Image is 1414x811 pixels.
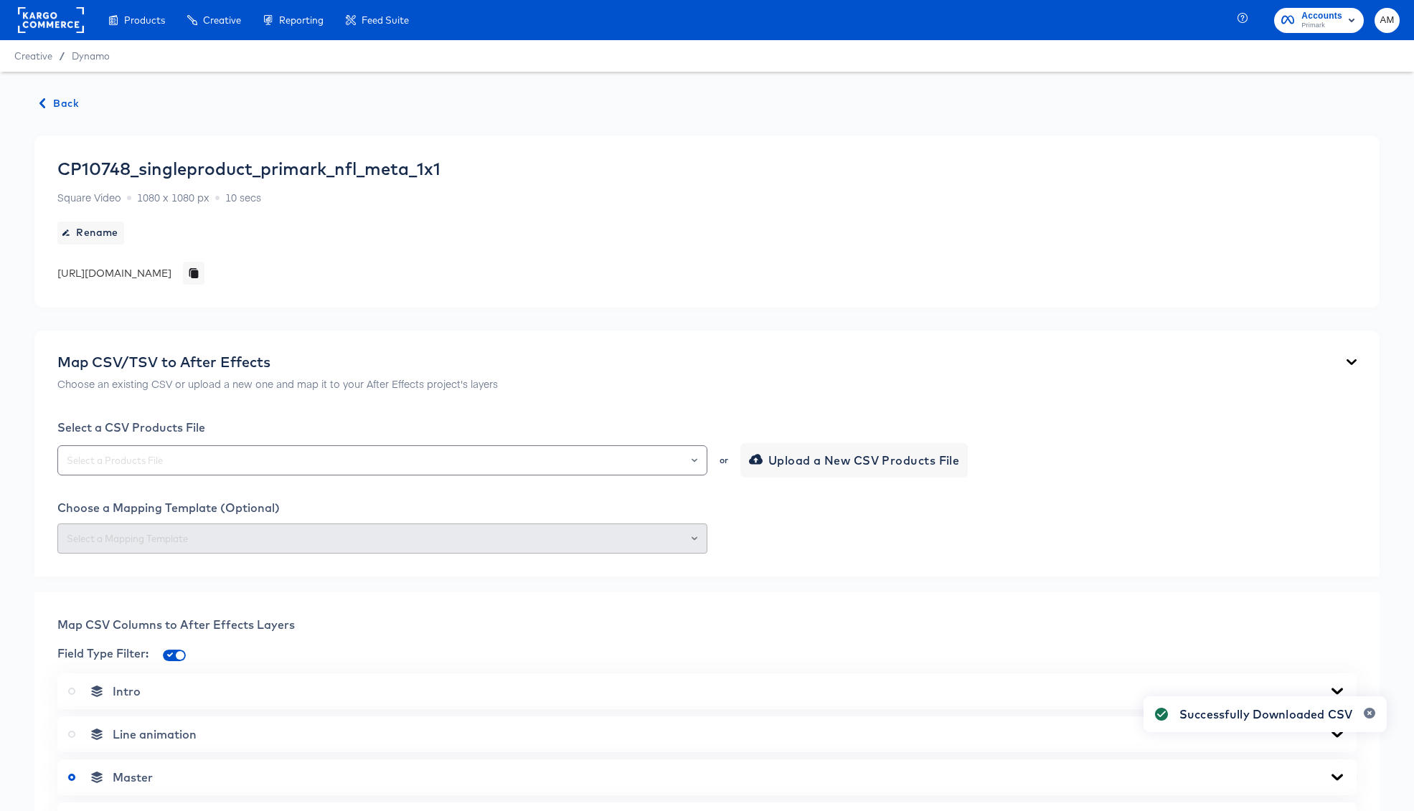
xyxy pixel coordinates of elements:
span: Primark [1301,20,1342,32]
button: Upload a New CSV Products File [740,443,968,478]
input: Select a Mapping Template [64,531,701,547]
div: or [718,456,730,465]
span: Field Type Filter: [57,646,149,660]
span: Intro [113,684,141,698]
div: [URL][DOMAIN_NAME] [57,266,171,280]
span: Creative [14,50,52,62]
button: Back [34,95,85,113]
span: Square Video [57,190,121,204]
span: Products [124,14,165,26]
p: Choose an existing CSV or upload a new one and map it to your After Effects project's layers [57,376,498,391]
div: Select a CSV Products File [57,420,1357,435]
span: Line animation [113,727,197,741]
button: Open [692,450,697,470]
button: Rename [57,222,124,245]
span: Rename [63,224,118,242]
span: Master [113,770,153,784]
span: Back [40,95,79,113]
div: Successfully Downloaded CSV [1179,706,1352,723]
span: Creative [203,14,241,26]
span: Reporting [279,14,324,26]
button: AccountsPrimark [1274,8,1364,33]
span: 10 secs [225,190,261,204]
span: Accounts [1301,9,1342,24]
div: Choose a Mapping Template (Optional) [57,501,1357,515]
button: AM [1375,8,1400,33]
span: Upload a New CSV Products File [752,450,960,470]
span: / [52,50,72,62]
span: AM [1380,12,1394,29]
span: 1080 x 1080 px [137,190,209,204]
a: Dynamo [72,50,110,62]
input: Select a Products File [64,452,701,469]
div: CP10748_singleproduct_primark_nfl_meta_1x1 [57,158,440,179]
span: Map CSV Columns to After Effects Layers [57,617,295,632]
span: Feed Suite [362,14,409,26]
div: Map CSV/TSV to After Effects [57,354,498,371]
